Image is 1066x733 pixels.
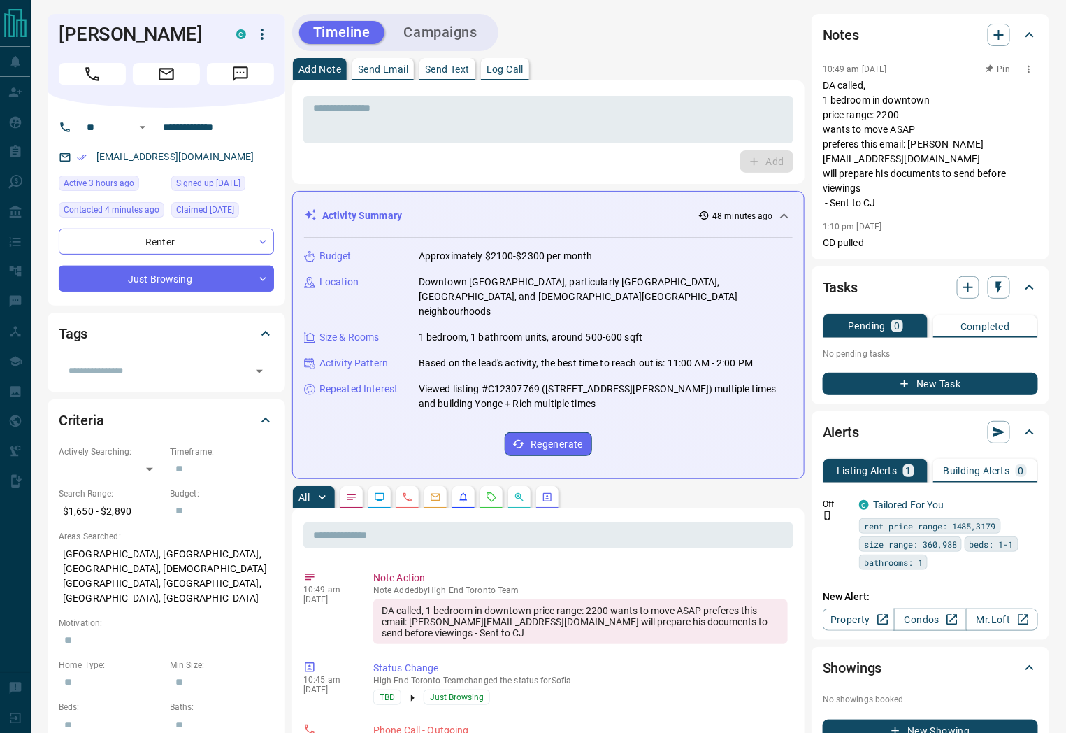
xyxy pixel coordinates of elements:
p: DA called, 1 bedroom in downtown price range: 2200 wants to move ASAP preferes this email: [PERSO... [823,78,1038,211]
span: Claimed [DATE] [176,203,234,217]
a: Mr.Loft [966,609,1038,631]
p: Budget: [170,488,274,500]
a: Tailored For You [873,499,944,511]
svg: Email Verified [77,152,87,162]
p: Baths: [170,701,274,713]
div: Tags [59,317,274,350]
div: Mon Sep 15 2025 [59,202,164,222]
div: Criteria [59,404,274,437]
button: Open [250,362,269,381]
h2: Showings [823,657,882,679]
span: size range: 360,988 [864,537,957,551]
h1: [PERSON_NAME] [59,23,215,45]
button: Campaigns [390,21,491,44]
svg: Opportunities [514,492,525,503]
span: Contacted 4 minutes ago [64,203,159,217]
svg: Calls [402,492,413,503]
p: No pending tasks [823,343,1038,364]
div: Showings [823,651,1038,685]
button: New Task [823,373,1038,395]
span: rent price range: 1485,3179 [864,519,996,533]
span: Active 3 hours ago [64,176,134,190]
a: Property [823,609,895,631]
span: bathrooms: 1 [864,555,923,569]
p: [DATE] [303,595,352,604]
p: All [298,492,310,502]
p: Beds: [59,701,163,713]
p: 10:45 am [303,675,352,685]
p: Activity Pattern [319,356,388,371]
p: 1 [906,466,912,476]
p: Add Note [298,64,341,74]
p: 1 bedroom, 1 bathroom units, around 500-600 sqft [419,330,642,345]
p: Min Size: [170,659,274,671]
p: Activity Summary [322,208,402,223]
p: 1:10 pm [DATE] [823,222,882,232]
p: CD pulled [823,236,1038,250]
p: [GEOGRAPHIC_DATA], [GEOGRAPHIC_DATA], [GEOGRAPHIC_DATA], [DEMOGRAPHIC_DATA][GEOGRAPHIC_DATA], [GE... [59,543,274,610]
p: Location [319,275,359,290]
p: Areas Searched: [59,530,274,543]
svg: Requests [486,492,497,503]
span: Signed up [DATE] [176,176,240,190]
p: Listing Alerts [837,466,898,476]
span: TBD [380,690,395,704]
p: Log Call [487,64,524,74]
div: DA called, 1 bedroom in downtown price range: 2200 wants to move ASAP preferes this email: [PERSO... [373,599,788,644]
p: Home Type: [59,659,163,671]
p: Pending [848,321,886,331]
a: Condos [894,609,966,631]
p: 0 [1018,466,1024,476]
svg: Agent Actions [542,492,553,503]
div: Just Browsing [59,266,274,292]
p: No showings booked [823,693,1038,706]
div: Sat Sep 13 2025 [171,202,274,222]
div: Notes [823,18,1038,52]
h2: Notes [823,24,859,46]
p: Building Alerts [944,466,1010,476]
p: Send Email [358,64,408,74]
svg: Lead Browsing Activity [374,492,385,503]
p: Based on the lead's activity, the best time to reach out is: 11:00 AM - 2:00 PM [419,356,753,371]
p: Budget [319,249,352,264]
span: Email [133,63,200,85]
p: Off [823,498,851,511]
div: Renter [59,229,274,255]
p: 0 [894,321,900,331]
svg: Notes [346,492,357,503]
p: Downtown [GEOGRAPHIC_DATA], particularly [GEOGRAPHIC_DATA], [GEOGRAPHIC_DATA], and [DEMOGRAPHIC_D... [419,275,793,319]
svg: Listing Alerts [458,492,469,503]
p: [DATE] [303,685,352,695]
div: condos.ca [859,500,869,510]
p: 48 minutes ago [712,210,773,222]
div: Mon Sep 15 2025 [59,176,164,195]
button: Pin [978,63,1018,76]
svg: Emails [430,492,441,503]
p: Note Added by High End Toronto Team [373,585,788,595]
svg: Push Notification Only [823,511,833,520]
p: Search Range: [59,488,163,500]
p: Send Text [425,64,470,74]
h2: Tags [59,322,87,345]
p: Approximately $2100-$2300 per month [419,249,593,264]
p: Viewed listing #C12307769 ([STREET_ADDRESS][PERSON_NAME]) multiple times and building Yonge + Ric... [419,382,793,411]
h2: Tasks [823,276,858,299]
h2: Criteria [59,409,104,432]
p: $1,650 - $2,890 [59,500,163,523]
p: Motivation: [59,617,274,629]
a: [EMAIL_ADDRESS][DOMAIN_NAME] [96,151,254,162]
span: Call [59,63,126,85]
button: Timeline [299,21,384,44]
div: Alerts [823,415,1038,449]
button: Regenerate [505,432,592,456]
div: Tasks [823,271,1038,304]
p: Repeated Interest [319,382,398,397]
span: beds: 1-1 [970,537,1014,551]
p: Timeframe: [170,446,274,458]
p: 10:49 am [DATE] [823,64,887,74]
p: Completed [960,322,1010,332]
p: 10:49 am [303,585,352,595]
button: Open [134,119,151,136]
span: Just Browsing [430,690,484,704]
span: Message [207,63,274,85]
